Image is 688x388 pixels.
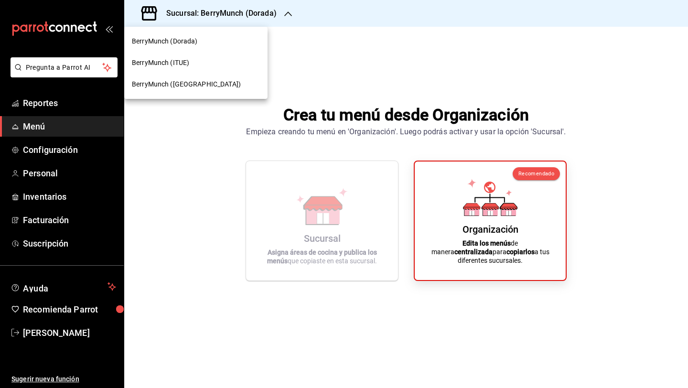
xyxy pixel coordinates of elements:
div: BerryMunch (Dorada) [124,31,268,52]
span: BerryMunch (ITUE) [132,58,189,68]
span: BerryMunch ([GEOGRAPHIC_DATA]) [132,79,241,89]
div: BerryMunch (ITUE) [124,52,268,74]
span: BerryMunch (Dorada) [132,36,198,46]
div: BerryMunch ([GEOGRAPHIC_DATA]) [124,74,268,95]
